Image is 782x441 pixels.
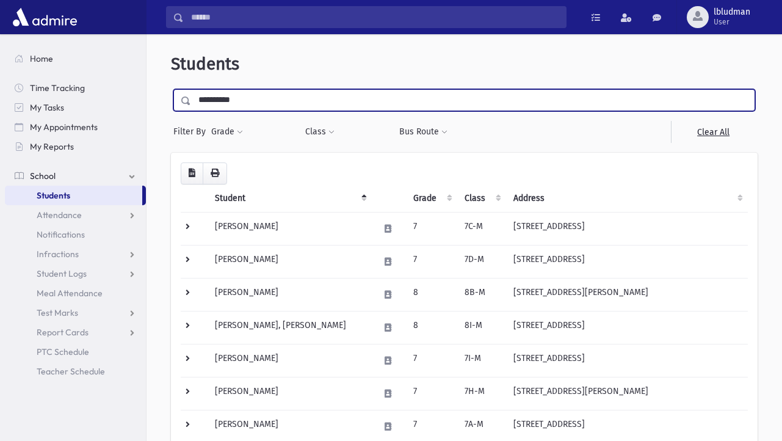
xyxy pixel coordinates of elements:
[5,98,146,117] a: My Tasks
[506,344,748,377] td: [STREET_ADDRESS]
[208,212,372,245] td: [PERSON_NAME]
[5,244,146,264] a: Infractions
[399,121,448,143] button: Bus Route
[5,283,146,303] a: Meal Attendance
[5,303,146,323] a: Test Marks
[406,212,457,245] td: 7
[37,327,89,338] span: Report Cards
[208,278,372,311] td: [PERSON_NAME]
[37,366,105,377] span: Teacher Schedule
[5,362,146,381] a: Teacher Schedule
[208,184,372,213] th: Student: activate to sort column descending
[208,311,372,344] td: [PERSON_NAME], [PERSON_NAME]
[37,190,70,201] span: Students
[171,54,239,74] span: Students
[714,7,750,17] span: lbludman
[457,245,506,278] td: 7D-M
[406,377,457,410] td: 7
[714,17,750,27] span: User
[5,137,146,156] a: My Reports
[406,278,457,311] td: 8
[457,344,506,377] td: 7I-M
[37,229,85,240] span: Notifications
[181,162,203,184] button: CSV
[457,212,506,245] td: 7C-M
[5,205,146,225] a: Attendance
[506,377,748,410] td: [STREET_ADDRESS][PERSON_NAME]
[5,342,146,362] a: PTC Schedule
[506,245,748,278] td: [STREET_ADDRESS]
[406,344,457,377] td: 7
[5,323,146,342] a: Report Cards
[208,344,372,377] td: [PERSON_NAME]
[30,53,53,64] span: Home
[211,121,244,143] button: Grade
[30,102,64,113] span: My Tasks
[173,125,211,138] span: Filter By
[406,245,457,278] td: 7
[5,49,146,68] a: Home
[208,245,372,278] td: [PERSON_NAME]
[406,311,457,344] td: 8
[5,225,146,244] a: Notifications
[37,210,82,221] span: Attendance
[30,82,85,93] span: Time Tracking
[5,117,146,137] a: My Appointments
[506,212,748,245] td: [STREET_ADDRESS]
[5,78,146,98] a: Time Tracking
[305,121,335,143] button: Class
[457,278,506,311] td: 8B-M
[37,268,87,279] span: Student Logs
[30,141,74,152] span: My Reports
[37,288,103,299] span: Meal Attendance
[37,346,89,357] span: PTC Schedule
[406,184,457,213] th: Grade: activate to sort column ascending
[506,184,748,213] th: Address: activate to sort column ascending
[5,186,142,205] a: Students
[5,264,146,283] a: Student Logs
[37,307,78,318] span: Test Marks
[457,184,506,213] th: Class: activate to sort column ascending
[208,377,372,410] td: [PERSON_NAME]
[457,377,506,410] td: 7H-M
[30,122,98,133] span: My Appointments
[506,278,748,311] td: [STREET_ADDRESS][PERSON_NAME]
[457,311,506,344] td: 8I-M
[203,162,227,184] button: Print
[184,6,566,28] input: Search
[506,311,748,344] td: [STREET_ADDRESS]
[10,5,80,29] img: AdmirePro
[30,170,56,181] span: School
[5,166,146,186] a: School
[671,121,755,143] a: Clear All
[37,249,79,260] span: Infractions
